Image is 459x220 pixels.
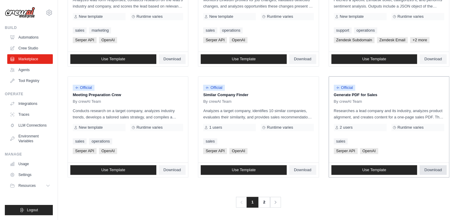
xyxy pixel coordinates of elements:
span: Serper API [203,37,227,43]
span: New template [209,14,233,19]
span: Serper API [203,148,227,154]
div: Build [5,25,53,30]
span: OpenAI [360,148,378,154]
a: Use Template [70,54,156,64]
span: Resources [18,183,36,188]
span: Runtime varies [397,14,424,19]
a: Agents [7,65,53,75]
p: Analyzes a target company, identifies 10 similar companies, evaluates their similarity, and provi... [203,108,314,120]
span: Download [164,168,181,172]
span: Logout [27,208,38,212]
a: 2 [258,197,270,208]
a: sales [334,138,348,144]
a: Use Template [331,165,417,175]
span: OpenAI [99,148,117,154]
span: Use Template [362,168,386,172]
span: Zendesk Subdomain [334,37,375,43]
a: Tool Registry [7,76,53,86]
span: Download [294,57,311,61]
a: sales [73,138,87,144]
span: Download [164,57,181,61]
a: marketing [89,27,111,33]
span: Zendesk Email [377,37,408,43]
span: Runtime varies [267,125,293,130]
a: Download [159,54,186,64]
span: By crewAI Team [334,99,362,104]
a: Use Template [201,165,287,175]
span: Runtime varies [397,125,424,130]
a: Download [419,54,447,64]
span: 1 users [209,125,222,130]
a: Crew Studio [7,43,53,53]
a: Integrations [7,99,53,108]
a: Traces [7,110,53,119]
span: Serper API [334,148,358,154]
span: Use Template [232,57,256,61]
span: Use Template [101,168,125,172]
a: Automations [7,33,53,42]
a: Download [159,165,186,175]
span: +2 more [410,37,429,43]
span: Download [424,57,442,61]
a: operations [220,27,243,33]
span: Runtime varies [136,14,163,19]
nav: Pagination [236,197,281,208]
span: Official [334,85,355,91]
p: Generate PDF for Sales [334,92,444,98]
p: Similar Company Finder [203,92,314,98]
span: OpenAI [229,148,247,154]
span: Serper API [73,37,97,43]
span: Official [73,85,94,91]
p: Researches a lead company and its industry, analyzes product alignment, and creates content for a... [334,108,444,120]
a: Usage [7,159,53,169]
span: Use Template [101,57,125,61]
a: LLM Connections [7,121,53,130]
a: Environment Variables [7,131,53,146]
p: Conducts research on a target company, analyzes industry trends, develops a tailored sales strate... [73,108,183,120]
a: Download [289,54,316,64]
a: Use Template [70,165,156,175]
span: OpenAI [99,37,117,43]
div: Operate [5,92,53,96]
a: Download [289,165,316,175]
span: Runtime varies [267,14,293,19]
a: support [334,27,352,33]
img: Logo [5,7,35,18]
a: operations [89,138,112,144]
span: New template [79,14,103,19]
a: Use Template [331,54,417,64]
span: Serper API [73,148,97,154]
a: sales [203,27,217,33]
span: By crewAI Team [73,99,101,104]
a: Download [419,165,447,175]
a: operations [354,27,377,33]
span: 1 [247,197,258,208]
a: sales [73,27,87,33]
button: Logout [5,205,53,215]
span: 2 users [340,125,353,130]
span: New template [79,125,103,130]
span: Download [424,168,442,172]
div: Manage [5,152,53,157]
span: Use Template [232,168,256,172]
span: OpenAI [229,37,247,43]
span: Download [294,168,311,172]
span: Official [203,85,225,91]
span: New template [340,14,364,19]
span: Runtime varies [136,125,163,130]
button: Resources [7,181,53,190]
a: Settings [7,170,53,180]
a: Use Template [201,54,287,64]
a: sales [203,138,217,144]
span: Use Template [362,57,386,61]
a: Marketplace [7,54,53,64]
span: By crewAI Team [203,99,231,104]
p: Meeting Preparation Crew [73,92,183,98]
